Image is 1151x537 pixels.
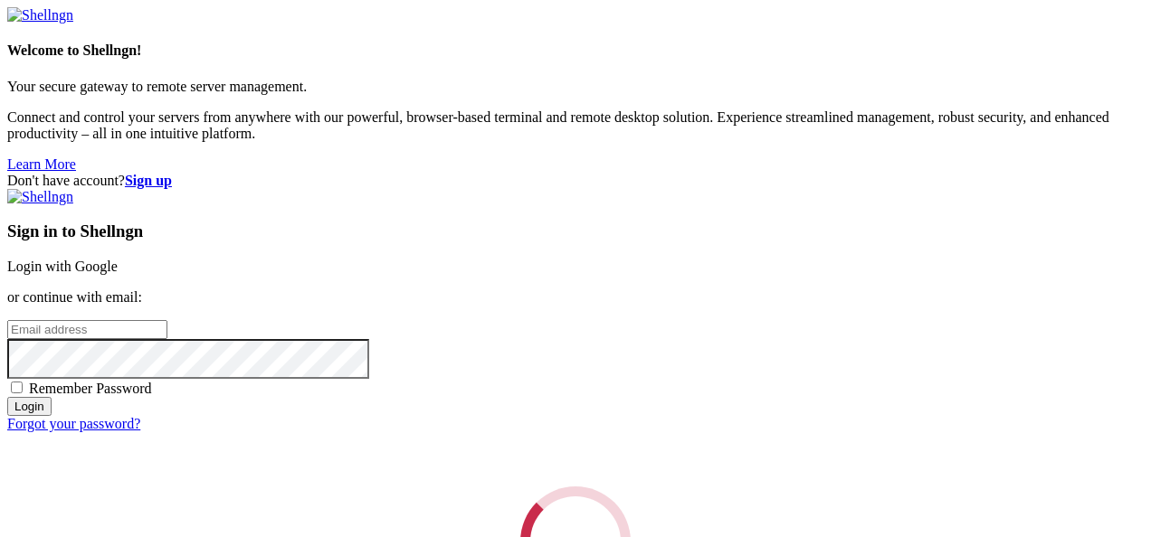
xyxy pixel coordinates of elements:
[7,156,76,172] a: Learn More
[11,382,23,393] input: Remember Password
[7,79,1144,95] p: Your secure gateway to remote server management.
[7,416,140,431] a: Forgot your password?
[7,7,73,24] img: Shellngn
[7,42,1144,59] h4: Welcome to Shellngn!
[29,381,152,396] span: Remember Password
[125,173,172,188] a: Sign up
[7,397,52,416] input: Login
[7,289,1144,306] p: or continue with email:
[7,109,1144,142] p: Connect and control your servers from anywhere with our powerful, browser-based terminal and remo...
[7,259,118,274] a: Login with Google
[7,173,1144,189] div: Don't have account?
[7,221,1144,241] h3: Sign in to Shellngn
[7,189,73,205] img: Shellngn
[7,320,167,339] input: Email address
